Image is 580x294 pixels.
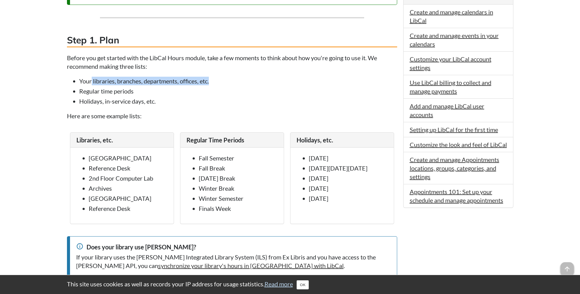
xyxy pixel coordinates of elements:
[199,204,278,213] li: Finals Week
[410,8,493,24] a: Create and manage calendars in LibCal
[410,141,507,148] a: Customize the look and feel of LibCal
[199,154,278,162] li: Fall Semester
[79,97,397,105] li: Holidays, in-service days, etc.
[309,154,388,162] li: [DATE]
[67,112,397,120] p: Here are some example lists:
[410,156,499,180] a: Create and manage Appointments locations, groups, categories, and settings
[297,136,333,144] span: Holidays, etc.
[297,280,309,289] button: Close
[76,243,83,250] span: info
[309,184,388,193] li: [DATE]
[79,87,397,95] li: Regular time periods
[560,263,574,270] a: arrow_upward
[61,280,519,289] div: This site uses cookies as well as records your IP address for usage statistics.
[309,164,388,172] li: [DATE][DATE][DATE]
[79,77,397,85] li: Your libraries, branches, departments, offices, etc.
[410,188,503,204] a: Appointments 101: Set up your schedule and manage appointments
[89,154,168,162] li: [GEOGRAPHIC_DATA]
[89,204,168,213] li: Reference Desk
[89,174,168,182] li: 2nd Floor Computer Lab
[89,184,168,193] li: Archives
[410,102,484,118] a: Add and manage LibCal user accounts
[560,262,574,276] span: arrow_upward
[89,164,168,172] li: Reference Desk
[76,243,391,251] div: Does your library use [PERSON_NAME]?
[410,126,498,133] a: Setting up LibCal for the first time
[410,79,491,95] a: Use LibCal billing to collect and manage payments
[67,34,397,47] h3: Step 1. Plan
[264,280,293,288] a: Read more
[410,55,491,71] a: Customize your LibCal account settings
[187,136,244,144] span: Regular Time Periods
[309,174,388,182] li: [DATE]
[309,194,388,203] li: [DATE]
[158,262,344,269] a: synchronize your library's hours in [GEOGRAPHIC_DATA] with LibCal
[76,136,113,144] span: Libraries, etc.
[199,174,278,182] li: [DATE] Break
[199,184,278,193] li: Winter Break
[199,194,278,203] li: Winter Semester
[67,53,397,71] p: Before you get started with the LibCal Hours module, take a few moments to think about how you're...
[89,194,168,203] li: [GEOGRAPHIC_DATA]
[199,164,278,172] li: Fall Break
[410,32,499,48] a: Create and manage events in your calendars
[76,253,391,270] div: If your library uses the [PERSON_NAME] Integrated Library System (ILS) from Ex Libris and you hav...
